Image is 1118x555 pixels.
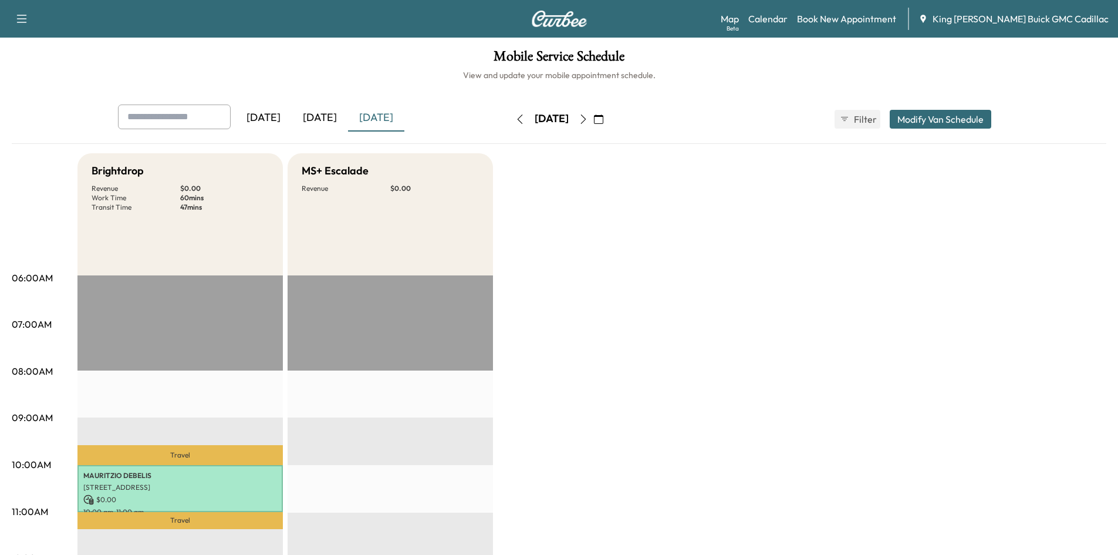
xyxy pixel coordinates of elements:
[348,105,404,132] div: [DATE]
[531,11,587,27] img: Curbee Logo
[854,112,875,126] span: Filter
[890,110,991,129] button: Modify Van Schedule
[83,495,277,505] p: $ 0.00
[12,364,53,378] p: 08:00AM
[92,203,180,212] p: Transit Time
[748,12,788,26] a: Calendar
[302,163,369,179] h5: MS+ Escalade
[12,271,53,285] p: 06:00AM
[92,163,144,179] h5: Brightdrop
[77,445,283,465] p: Travel
[83,471,277,480] p: MAURITZIO DEBELIS
[292,105,348,132] div: [DATE]
[12,458,51,472] p: 10:00AM
[12,49,1106,69] h1: Mobile Service Schedule
[12,411,53,425] p: 09:00AM
[727,24,739,33] div: Beta
[12,69,1106,81] h6: View and update your mobile appointment schedule.
[797,12,896,26] a: Book New Appointment
[12,504,48,519] p: 11:00AM
[92,193,180,203] p: Work Time
[180,193,269,203] p: 60 mins
[933,12,1109,26] span: King [PERSON_NAME] Buick GMC Cadillac
[77,512,283,529] p: Travel
[83,507,277,517] p: 10:00 am - 11:00 am
[92,184,180,193] p: Revenue
[83,483,277,492] p: [STREET_ADDRESS]
[535,112,569,126] div: [DATE]
[390,184,479,193] p: $ 0.00
[12,317,52,331] p: 07:00AM
[302,184,390,193] p: Revenue
[721,12,739,26] a: MapBeta
[235,105,292,132] div: [DATE]
[180,203,269,212] p: 47 mins
[835,110,880,129] button: Filter
[180,184,269,193] p: $ 0.00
